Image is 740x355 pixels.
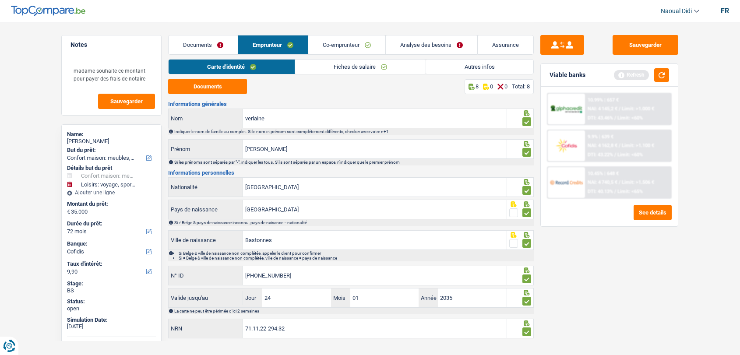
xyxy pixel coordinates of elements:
h5: Notes [70,41,152,49]
input: Belgique [243,178,507,197]
a: Fiches de salaire [295,60,426,74]
span: NAI: 4 740,5 € [588,179,617,185]
div: Refresh [614,70,649,80]
span: Limit: <60% [617,115,643,121]
li: Si Belge & ville de naissance non complétée, appeler le client pour confirmer [179,251,533,256]
label: Valide jusqu'au [169,291,243,305]
div: [DATE] [67,323,156,330]
label: NRN [169,319,243,338]
input: Belgique [243,200,507,219]
div: Indiquer le nom de famille au complet. Si le nom et prénom sont complétement différents, checker ... [174,129,533,134]
span: / [619,106,620,112]
label: Ville de naissance [169,231,243,250]
li: Si ≠ Belge & ville de naissance non complétée, ville de naissance = pays de naissance [179,256,533,260]
div: Si ≠ Belge & pays de naissance inconnu, pays de naisance = nationalité [174,220,533,225]
input: MM [350,288,419,307]
span: DTI: 43.22% [588,152,613,158]
a: Documents [169,35,238,54]
a: Carte d'identité [169,60,295,74]
label: Durée du prêt: [67,220,154,227]
span: Limit: <65% [617,189,643,194]
div: Name: [67,131,156,138]
div: 10.45% | 648 € [588,171,619,176]
div: Viable banks [550,71,585,79]
a: Co-emprunteur [308,35,385,54]
span: / [619,143,620,148]
span: NAI: 4 145,2 € [588,106,617,112]
a: Autres infos [426,60,533,74]
label: Prénom [169,140,243,158]
span: Limit: >1.506 € [622,179,654,185]
img: AlphaCredit [550,104,582,114]
button: See details [634,205,672,220]
span: Sauvegarder [110,98,143,104]
span: DTI: 43.46% [588,115,613,121]
div: [PERSON_NAME] [67,138,156,145]
span: / [614,189,616,194]
button: Sauvegarder [98,94,155,109]
a: Emprunteur [238,35,308,54]
label: Banque: [67,240,154,247]
div: Status: [67,298,156,305]
label: Nom [169,109,243,128]
div: AlphaCredit: [67,341,156,348]
a: Assurance [478,35,533,54]
div: Total: 8 [512,83,530,90]
input: 12.12.12-123.12 [243,319,507,338]
span: / [619,179,620,185]
label: Montant du prêt: [67,200,154,207]
a: Naoual Didi [654,4,699,18]
div: Ajouter une ligne [67,190,156,196]
div: 10.99% | 657 € [588,97,619,103]
label: Mois [331,288,350,307]
span: NAI: 4 162,8 € [588,143,617,148]
label: Nationalité [169,178,243,197]
span: Naoual Didi [661,7,692,15]
p: 8 [476,83,479,90]
a: Analyse des besoins [386,35,477,54]
input: JJ [262,288,331,307]
div: Si les prénoms sont séparés par "-", indiquer les tous. S'ils sont séparés par un espace, n'indiq... [174,160,533,165]
label: Année [419,288,438,307]
span: / [614,115,616,121]
input: 590-1234567-89 [243,266,507,285]
h3: Informations personnelles [168,170,534,176]
span: Limit: >1.100 € [622,143,654,148]
label: Pays de naissance [169,200,243,219]
button: Sauvegarder [613,35,678,55]
div: La carte ne peut être périmée d'ici 2 semaines [174,309,533,313]
div: 9.9% | 639 € [588,134,613,140]
div: Stage: [67,280,156,287]
span: / [614,152,616,158]
div: Détails but du prêt [67,165,156,172]
p: 0 [490,83,493,90]
input: AAAA [438,288,506,307]
img: TopCompare Logo [11,6,85,16]
button: Documents [168,79,247,94]
div: Simulation Date: [67,316,156,323]
span: Limit: <60% [617,152,643,158]
span: € [67,208,70,215]
label: But du prêt: [67,147,154,154]
label: Jour [243,288,262,307]
img: Record Credits [550,174,582,190]
label: Taux d'intérêt: [67,260,154,267]
p: 0 [504,83,507,90]
span: Limit: >1.000 € [622,106,654,112]
div: BS [67,287,156,294]
div: open [67,305,156,312]
label: N° ID [169,266,243,285]
div: fr [721,7,729,15]
img: Cofidis [550,137,582,154]
h3: Informations générales [168,101,534,107]
span: DTI: 40.13% [588,189,613,194]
